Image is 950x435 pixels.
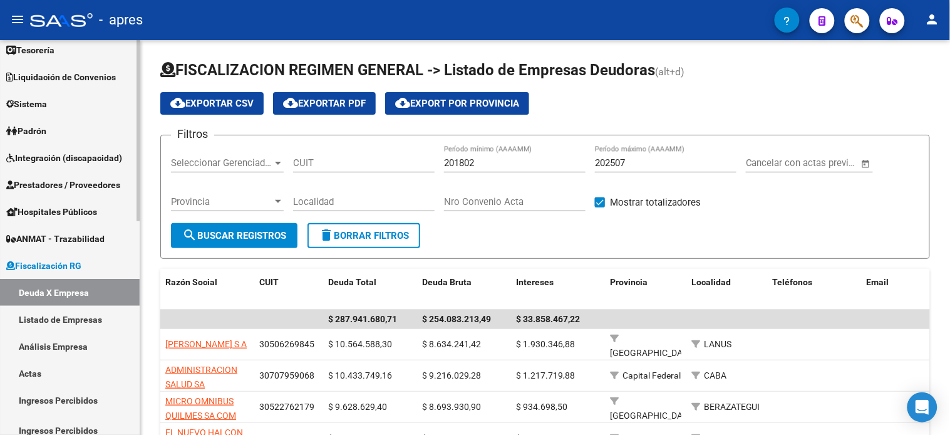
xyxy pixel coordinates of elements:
[622,370,681,380] span: Capital Federal
[259,402,314,412] span: 30522762179
[328,402,387,412] span: $ 9.628.629,40
[704,370,726,380] span: CABA
[655,66,684,78] span: (alt+d)
[328,277,376,287] span: Deuda Total
[165,339,247,349] span: [PERSON_NAME] S A
[867,277,889,287] span: Email
[422,370,481,380] span: $ 9.216.029,28
[171,196,272,207] span: Provincia
[319,230,409,241] span: Borrar Filtros
[773,277,813,287] span: Teléfonos
[704,339,731,349] span: LANUS
[6,97,47,111] span: Sistema
[259,277,279,287] span: CUIT
[259,370,314,380] span: 30707959068
[182,230,286,241] span: Buscar Registros
[182,228,197,243] mat-icon: search
[610,348,694,358] span: [GEOGRAPHIC_DATA]
[283,98,366,109] span: Exportar PDF
[328,370,392,380] span: $ 10.433.749,16
[691,277,731,287] span: Localidad
[768,269,862,310] datatable-header-cell: Teléfonos
[417,269,511,310] datatable-header-cell: Deuda Bruta
[165,396,236,435] span: MICRO OMNIBUS QUILMES SA COM IND Y FINANC
[610,277,648,287] span: Provincia
[6,205,97,219] span: Hospitales Públicos
[6,151,122,165] span: Integración (discapacidad)
[6,232,105,246] span: ANMAT - Trazabilidad
[395,98,519,109] span: Export por Provincia
[254,269,323,310] datatable-header-cell: CUIT
[283,95,298,110] mat-icon: cloud_download
[925,12,940,27] mat-icon: person
[859,157,873,171] button: Open calendar
[610,411,694,421] span: [GEOGRAPHIC_DATA]
[171,223,297,248] button: Buscar Registros
[171,157,272,169] span: Seleccionar Gerenciador
[422,314,491,324] span: $ 254.083.213,49
[328,314,397,324] span: $ 287.941.680,71
[686,269,768,310] datatable-header-cell: Localidad
[610,195,701,210] span: Mostrar totalizadores
[160,92,264,115] button: Exportar CSV
[516,277,554,287] span: Intereses
[907,392,937,422] div: Open Intercom Messenger
[6,259,81,273] span: Fiscalización RG
[516,402,567,412] span: $ 934.698,50
[511,269,605,310] datatable-header-cell: Intereses
[273,92,376,115] button: Exportar PDF
[170,98,254,109] span: Exportar CSV
[160,61,655,79] span: FISCALIZACION REGIMEN GENERAL -> Listado de Empresas Deudoras
[6,43,54,57] span: Tesorería
[170,95,185,110] mat-icon: cloud_download
[171,125,214,143] h3: Filtros
[259,339,314,349] span: 30506269845
[422,339,481,349] span: $ 8.634.241,42
[165,365,237,389] span: ADMINISTRACION SALUD SA
[422,402,481,412] span: $ 8.693.930,90
[516,370,575,380] span: $ 1.217.719,88
[165,277,217,287] span: Razón Social
[516,339,575,349] span: $ 1.930.346,88
[704,402,760,412] span: BERAZATEGUI
[422,277,472,287] span: Deuda Bruta
[605,269,686,310] datatable-header-cell: Provincia
[516,314,580,324] span: $ 33.858.467,22
[323,269,417,310] datatable-header-cell: Deuda Total
[99,6,143,34] span: - apres
[385,92,529,115] button: Export por Provincia
[160,269,254,310] datatable-header-cell: Razón Social
[10,12,25,27] mat-icon: menu
[6,124,46,138] span: Padrón
[395,95,410,110] mat-icon: cloud_download
[307,223,420,248] button: Borrar Filtros
[319,228,334,243] mat-icon: delete
[6,70,116,84] span: Liquidación de Convenios
[6,178,120,192] span: Prestadores / Proveedores
[328,339,392,349] span: $ 10.564.588,30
